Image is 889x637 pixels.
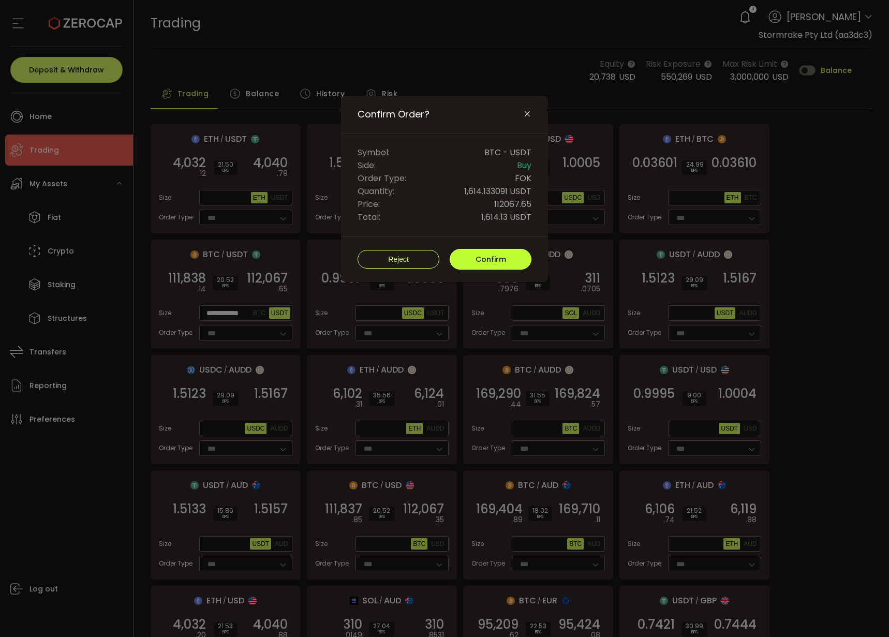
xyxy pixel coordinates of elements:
span: 1,614.133091 USDT [464,185,531,198]
span: BTC - USDT [484,146,531,159]
span: 112067.65 [494,198,531,211]
button: Close [523,110,531,119]
span: Buy [517,159,531,172]
span: Side: [358,159,376,172]
span: Confirm [476,254,506,264]
span: Confirm Order? [358,108,429,121]
span: Price: [358,198,380,211]
span: Reject [388,255,409,263]
span: Symbol: [358,146,390,159]
button: Confirm [450,249,531,270]
div: Confirm Order? [341,96,548,282]
span: Quantity: [358,185,394,198]
iframe: Chat Widget [766,525,889,637]
span: FOK [515,172,531,185]
span: 1,614.13 USDT [481,211,531,224]
span: Total: [358,211,380,224]
span: Order Type: [358,172,406,185]
button: Reject [358,250,439,269]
